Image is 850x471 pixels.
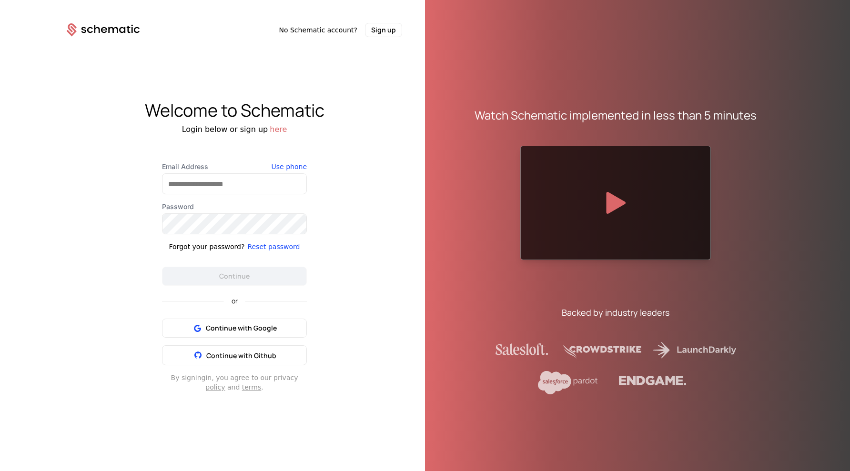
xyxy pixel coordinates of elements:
[272,162,307,171] button: Use phone
[242,383,262,391] a: terms
[44,101,425,120] div: Welcome to Schematic
[162,162,307,171] label: Email Address
[206,351,276,360] span: Continue with Github
[162,373,307,392] div: By signing in , you agree to our privacy and .
[205,383,225,391] a: policy
[224,298,245,304] span: or
[169,242,245,251] div: Forgot your password?
[162,202,307,211] label: Password
[162,267,307,286] button: Continue
[206,323,277,333] span: Continue with Google
[270,124,287,135] button: here
[562,306,669,319] div: Backed by industry leaders
[247,242,300,251] button: Reset password
[44,124,425,135] div: Login below or sign up
[475,108,757,123] div: Watch Schematic implemented in less than 5 minutes
[162,319,307,338] button: Continue with Google
[162,345,307,365] button: Continue with Github
[365,23,402,37] button: Sign up
[279,25,357,35] span: No Schematic account?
